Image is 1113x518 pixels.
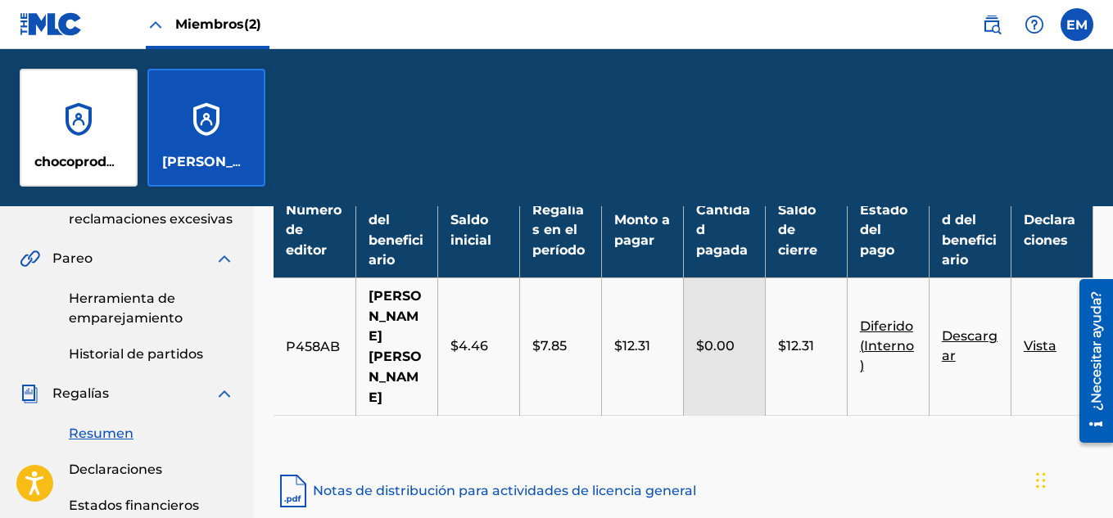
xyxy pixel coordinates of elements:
[69,346,203,362] font: Historial de partidos
[778,202,817,258] font: Saldo de cierre
[162,152,251,172] p: Edwin Martínez Martínez
[244,16,261,32] font: (2)
[274,471,313,511] img: pdf
[69,190,234,229] a: Herramienta de reclamaciones excesivas
[860,318,914,373] font: Diferido (Interno)
[20,384,39,403] img: Regalías
[215,249,234,268] img: expandir
[1067,273,1113,449] iframe: Centro de recursos
[532,338,567,354] font: $7.85
[69,291,183,326] font: Herramienta de emparejamiento
[69,460,234,480] a: Declaraciones
[860,202,907,258] font: Estado del pago
[69,462,162,477] font: Declaraciones
[1025,15,1044,34] img: ayuda
[274,471,1093,511] a: Notas de distribución para actividades de licencia general
[215,384,234,403] img: expandir
[69,426,133,441] font: Resumen
[450,212,491,248] font: Saldo inicial
[532,202,585,258] font: Regalías en el período
[1061,8,1093,41] div: Menú de usuario
[1031,439,1113,518] iframe: Widget de chat
[313,483,696,498] font: Notas de distribución para actividades de licencia general
[162,154,400,169] font: [PERSON_NAME] [PERSON_NAME]
[942,331,998,363] a: Descargar
[20,249,40,268] img: Pareo
[982,15,1002,34] img: buscar
[69,289,234,328] a: Herramienta de emparejamiento
[450,338,488,354] font: $4.46
[147,69,265,187] a: Cuentas[PERSON_NAME] [PERSON_NAME]
[696,338,735,354] font: $0.00
[1036,456,1046,505] div: Arrastrar
[614,212,670,248] font: Monto a pagar
[20,12,83,36] img: Logotipo del MLC
[696,202,750,258] font: Cantidad pagada
[614,338,650,354] font: $12.31
[34,154,182,169] font: chocoproduccionesrd
[69,424,234,444] a: Resumen
[1024,212,1075,248] font: Declaraciones
[34,152,124,172] p: chocoproduccionesrd
[286,202,342,258] font: Número de editor
[69,345,234,364] a: Historial de partidos
[146,15,165,34] img: Close
[778,338,814,354] font: $12.31
[175,16,244,32] font: Miembros
[52,250,93,266] font: Pareo
[52,385,109,401] font: Regalías
[942,328,998,363] font: Descargar
[369,288,422,405] font: [PERSON_NAME] [PERSON_NAME]
[975,8,1008,41] a: Búsqueda pública
[1024,338,1056,354] font: Vista
[1018,8,1051,41] div: Ayuda
[286,339,340,354] font: P458AB
[20,69,138,187] a: Cuentaschocoproduccionesrd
